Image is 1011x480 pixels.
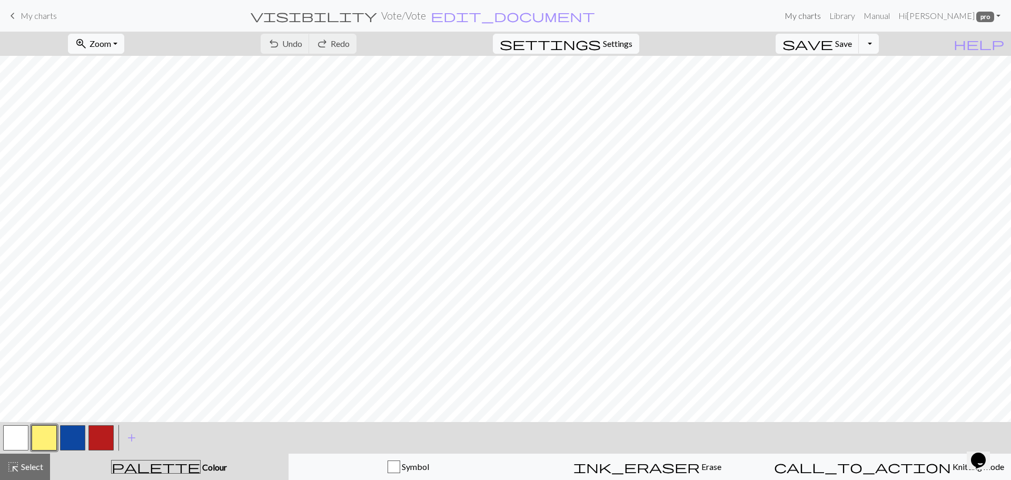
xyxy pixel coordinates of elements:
[75,36,87,51] span: zoom_in
[500,37,601,50] i: Settings
[951,462,1004,472] span: Knitting mode
[125,430,138,445] span: add
[112,459,200,474] span: palette
[500,36,601,51] span: settings
[782,36,833,51] span: save
[431,8,595,23] span: edit_document
[6,7,57,25] a: My charts
[825,5,859,26] a: Library
[251,8,377,23] span: visibility
[7,459,19,474] span: highlight_alt
[201,462,227,472] span: Colour
[289,454,528,480] button: Symbol
[19,462,43,472] span: Select
[967,438,1000,469] iframe: chat widget
[6,8,19,23] span: keyboard_arrow_left
[976,12,994,22] span: pro
[573,459,700,474] span: ink_eraser
[603,37,632,50] span: Settings
[90,38,111,48] span: Zoom
[894,5,1005,26] a: Hi[PERSON_NAME] pro
[776,34,859,54] button: Save
[774,459,951,474] span: call_to_action
[400,462,429,472] span: Symbol
[381,9,426,22] h2: Vote / Vote
[700,462,721,472] span: Erase
[50,454,289,480] button: Colour
[780,5,825,26] a: My charts
[68,34,124,54] button: Zoom
[835,38,852,48] span: Save
[528,454,767,480] button: Erase
[767,454,1011,480] button: Knitting mode
[493,34,639,54] button: SettingsSettings
[954,36,1004,51] span: help
[859,5,894,26] a: Manual
[21,11,57,21] span: My charts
